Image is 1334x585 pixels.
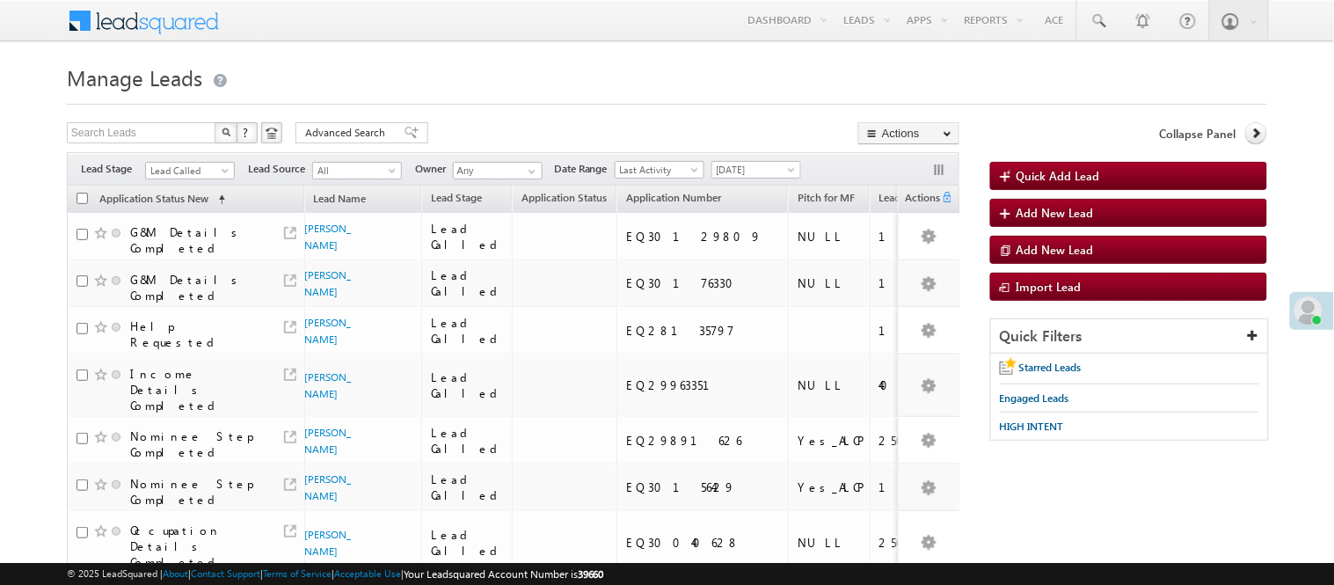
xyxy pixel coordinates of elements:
[871,188,939,211] a: Lead Score
[554,161,615,177] span: Date Range
[453,162,543,179] input: Type to Search
[711,161,801,179] a: [DATE]
[626,323,780,339] div: EQ28135797
[798,229,862,245] div: NULL
[879,323,944,339] div: 100
[798,479,862,495] div: Yes_ALCP
[415,161,453,177] span: Owner
[431,425,504,457] div: Lead Called
[163,567,188,579] a: About
[1017,205,1094,220] span: Add New Lead
[431,369,504,401] div: Lead Called
[130,318,262,350] div: Help Requested
[422,188,491,211] a: Lead Stage
[431,221,504,252] div: Lead Called
[146,163,230,179] span: Lead Called
[616,162,699,178] span: Last Activity
[305,528,352,558] a: [PERSON_NAME]
[305,268,352,298] a: [PERSON_NAME]
[431,472,504,503] div: Lead Called
[879,275,944,291] div: 150
[879,191,930,204] span: Lead Score
[879,479,944,495] div: 150
[712,162,796,178] span: [DATE]
[991,319,1268,354] div: Quick Filters
[879,229,944,245] div: 100
[626,377,780,393] div: EQ29963351
[312,162,402,179] a: All
[305,370,352,400] a: [PERSON_NAME]
[248,161,312,177] span: Lead Source
[145,162,235,179] a: Lead Called
[513,188,616,211] a: Application Status
[879,433,944,449] div: 250
[81,161,145,177] span: Lead Stage
[431,191,482,204] span: Lead Stage
[617,188,730,211] a: Application Number
[305,316,352,346] a: [PERSON_NAME]
[77,193,88,204] input: Check all records
[191,567,260,579] a: Contact Support
[404,567,604,581] span: Your Leadsquared Account Number is
[67,63,202,91] span: Manage Leads
[626,433,780,449] div: EQ29891626
[1000,391,1069,405] span: Engaged Leads
[879,535,944,551] div: 250
[798,191,855,204] span: Pitch for MF
[263,567,332,579] a: Terms of Service
[67,566,604,582] span: © 2025 LeadSquared | | | | |
[1017,279,1082,294] span: Import Lead
[1019,361,1082,374] span: Starred Leads
[130,428,262,460] div: Nominee Step Completed
[130,523,262,570] div: Occupation Details Completed
[211,193,225,207] span: (sorted ascending)
[237,122,258,143] button: ?
[334,567,401,579] a: Acceptable Use
[626,229,780,245] div: EQ30129809
[578,567,604,581] span: 39660
[626,535,780,551] div: EQ30040628
[243,125,251,140] span: ?
[130,476,262,508] div: Nominee Step Completed
[615,161,704,179] a: Last Activity
[626,479,780,495] div: EQ30156429
[1160,126,1236,142] span: Collapse Panel
[798,377,862,393] div: NULL
[431,267,504,299] div: Lead Called
[1000,420,1064,433] span: HIGH INTENT
[1017,242,1094,257] span: Add New Lead
[879,377,944,393] div: 400
[1017,168,1100,183] span: Quick Add Lead
[898,188,940,211] span: Actions
[305,189,375,212] a: Lead Name
[99,192,208,205] span: Application Status New
[626,191,721,204] span: Application Number
[626,275,780,291] div: EQ30176330
[789,188,864,211] a: Pitch for MF
[305,222,352,252] a: [PERSON_NAME]
[858,122,959,144] button: Actions
[521,191,607,204] span: Application Status
[305,426,352,456] a: [PERSON_NAME]
[130,224,262,256] div: G&M Details Completed
[305,472,352,502] a: [PERSON_NAME]
[431,527,504,559] div: Lead Called
[313,163,397,179] span: All
[222,128,230,136] img: Search
[130,272,262,303] div: G&M Details Completed
[798,535,862,551] div: NULL
[431,315,504,347] div: Lead Called
[305,125,390,141] span: Advanced Search
[91,188,234,211] a: Application Status New (sorted ascending)
[798,275,862,291] div: NULL
[130,366,262,413] div: Income Details Completed
[798,433,862,449] div: Yes_ALCP
[519,163,541,180] a: Show All Items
